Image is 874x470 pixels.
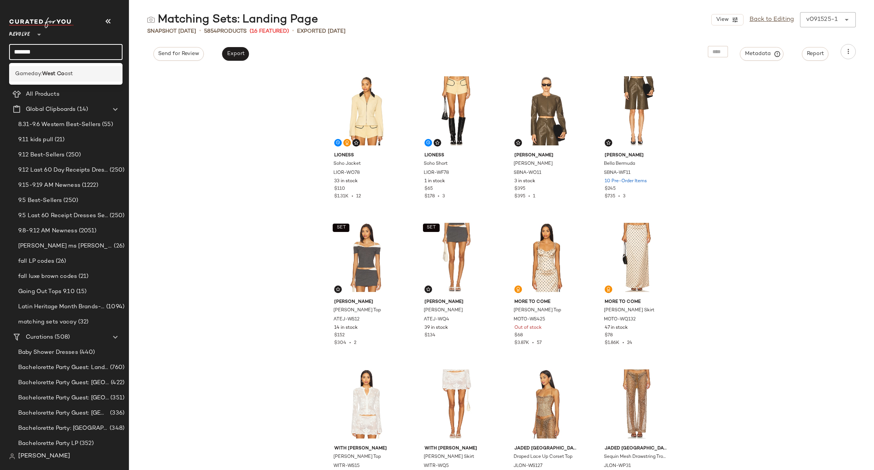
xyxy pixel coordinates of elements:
[108,424,124,433] span: (348)
[108,409,124,418] span: (336)
[599,73,675,149] img: SBNA-WF11_V1.jpg
[109,394,124,402] span: (351)
[147,27,196,35] span: Snapshot [DATE]
[605,332,613,339] span: $78
[525,194,533,199] span: •
[292,27,294,36] span: •
[109,379,124,387] span: (422)
[18,303,105,311] span: Latin Heritage Month Brands- DO NOT DELETE
[604,316,636,323] span: MOTO-WQ132
[806,15,838,24] div: v091525-1
[514,316,545,323] span: MOTO-WS425
[514,325,542,331] span: Out of stock
[18,439,78,448] span: Bachelorette Party LP
[424,454,474,461] span: [PERSON_NAME] Skirt
[9,26,30,39] span: Revolve
[334,152,398,159] span: LIONESS
[508,366,585,442] img: JLON-WS127_V1.jpg
[514,161,553,167] span: [PERSON_NAME]
[529,341,537,345] span: •
[26,105,75,114] span: Global Clipboards
[604,307,654,314] span: [PERSON_NAME] Skirt
[336,225,346,230] span: SET
[533,194,535,199] span: 1
[424,152,489,159] span: LIONESS
[334,332,345,339] span: $152
[623,194,626,199] span: 3
[605,445,669,452] span: Jaded [GEOGRAPHIC_DATA]
[18,242,112,251] span: [PERSON_NAME] ms [PERSON_NAME]
[354,341,357,345] span: 2
[806,51,824,57] span: Report
[54,257,66,266] span: (26)
[333,316,360,323] span: ATEJ-WS12
[424,170,449,177] span: LIOR-WF78
[435,140,440,145] img: svg%3e
[18,424,108,433] span: Bachelorette Party: [GEOGRAPHIC_DATA]
[802,47,828,61] button: Report
[9,17,74,28] img: cfy_white_logo.C9jOOHJF.svg
[334,299,398,306] span: [PERSON_NAME]
[78,439,94,448] span: (352)
[604,463,631,470] span: JLON-WP31
[424,299,489,306] span: [PERSON_NAME]
[18,227,77,235] span: 9.8-9.12 AM Newness
[514,307,561,314] span: [PERSON_NAME] Top
[26,90,60,99] span: All Products
[18,318,77,326] span: matching sets vacay
[336,287,340,292] img: svg%3e
[516,140,520,145] img: svg%3e
[604,454,668,461] span: Sequin Mesh Drawstring Trousers
[18,363,108,372] span: Bachelorette Party Guest: Landing Page
[514,299,578,306] span: MORE TO COME
[418,219,495,296] img: ATEJ-WQ4_V1.jpg
[605,194,615,199] span: $735
[627,341,632,345] span: 24
[53,333,70,342] span: (508)
[334,325,358,331] span: 14 in stock
[356,194,361,199] span: 12
[424,161,448,167] span: Soho Short
[346,341,354,345] span: •
[423,224,440,232] button: SET
[333,170,360,177] span: LIOR-WO78
[334,186,345,192] span: $110
[204,27,247,35] div: Products
[424,194,435,199] span: $178
[334,194,349,199] span: $1.31K
[745,50,779,57] span: Metadata
[605,178,647,185] span: 10 Pre-Order Items
[711,14,743,25] button: View
[740,47,784,61] button: Metadata
[514,186,525,192] span: $395
[514,194,525,199] span: $395
[514,170,541,177] span: SBNA-WO11
[75,105,88,114] span: (14)
[112,242,124,251] span: (26)
[514,454,572,461] span: Draped Lace Up Corset Top
[108,211,124,220] span: (250)
[424,325,448,331] span: 39 in stock
[334,341,346,345] span: $304
[508,219,585,296] img: MOTO-WS425_V1.jpg
[516,287,520,292] img: svg%3e
[514,332,523,339] span: $68
[153,47,204,61] button: Send for Review
[18,120,101,129] span: 8.31-9.6 Western Best-Sellers
[715,17,728,23] span: View
[18,409,108,418] span: Bachelorette Party Guest: [GEOGRAPHIC_DATA]
[18,379,109,387] span: Bachelorette Party Guest: [GEOGRAPHIC_DATA]
[605,341,619,345] span: $1.86K
[604,161,635,167] span: Bella Bermuda
[226,51,244,57] span: Export
[328,219,404,296] img: ATEJ-WS12_V1.jpg
[333,454,381,461] span: [PERSON_NAME] Top
[42,70,64,78] b: West Co
[426,225,436,230] span: SET
[18,257,54,266] span: fall LP codes
[18,287,75,296] span: Going Out Tops 9.10
[64,151,81,159] span: (250)
[424,316,449,323] span: ATEJ-WQ4
[18,181,80,190] span: 9.15-9.19 AM Newness
[514,463,542,470] span: JLON-WS127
